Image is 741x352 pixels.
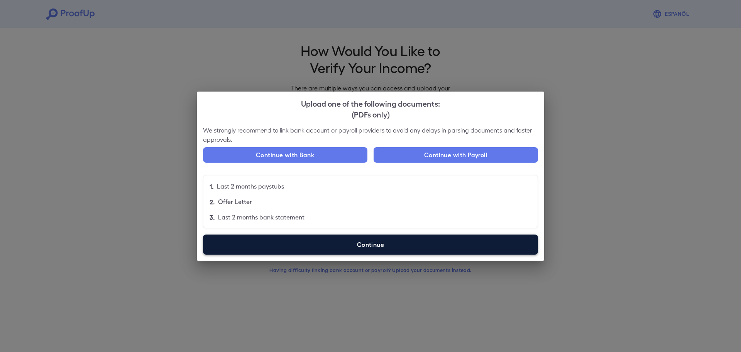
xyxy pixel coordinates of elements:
p: 2. [210,197,215,206]
p: 1. [210,182,214,191]
button: Continue with Bank [203,147,367,163]
label: Continue [203,235,538,255]
p: We strongly recommend to link bank account or payroll providers to avoid any delays in parsing do... [203,126,538,144]
button: Continue with Payroll [374,147,538,163]
div: (PDFs only) [203,109,538,119]
p: Last 2 months bank statement [218,213,305,222]
p: 3. [210,213,215,222]
p: Last 2 months paystubs [217,182,284,191]
p: Offer Letter [218,197,252,206]
h2: Upload one of the following documents: [197,92,544,126]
